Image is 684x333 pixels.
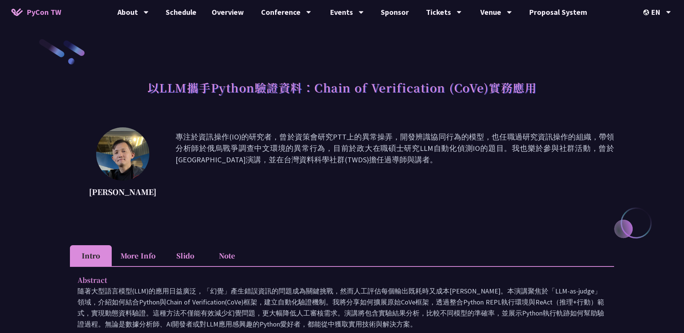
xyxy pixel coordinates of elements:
[78,285,606,330] p: 隨著大型語言模型(LLM)的應用日益廣泛，「幻覺」產生錯誤資訊的問題成為關鍵挑戰，然而人工評估每個輸出既耗時又成本[PERSON_NAME]。本演講聚焦於「LLM-as-judge」領域，介紹如...
[176,131,614,200] p: 專注於資訊操作(IO)的研究者，曾於資策會研究PTT上的異常操弄，開發辨識協同行為的模型，也任職過研究資訊操作的組織，帶領分析師於俄烏戰爭調查中文環境的異常行為，目前於政大在職碩士研究LLM自動...
[206,245,248,266] li: Note
[643,10,651,15] img: Locale Icon
[164,245,206,266] li: Slido
[70,245,112,266] li: Intro
[11,8,23,16] img: Home icon of PyCon TW 2025
[96,127,149,181] img: Kevin Tseng
[89,186,157,198] p: [PERSON_NAME]
[147,76,537,99] h1: 以LLM攜手Python驗證資料：Chain of Verification (CoVe)實務應用
[78,274,591,285] p: Abstract
[112,245,164,266] li: More Info
[27,6,61,18] span: PyCon TW
[4,3,69,22] a: PyCon TW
